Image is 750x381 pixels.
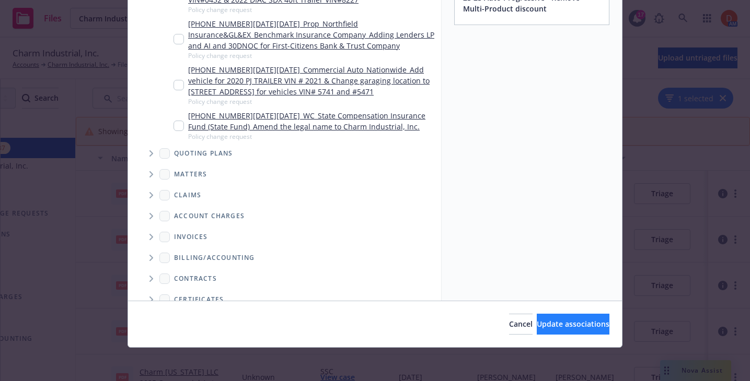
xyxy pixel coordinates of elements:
[188,132,437,141] span: Policy change request
[174,255,255,261] span: Billing/Accounting
[174,213,245,219] span: Account charges
[188,18,437,51] a: [PHONE_NUMBER][DATE][DATE]_Prop_Northfield Insurance&GL&EX_Benchmark Insurance Company_Adding Len...
[174,171,207,177] span: Matters
[188,97,437,106] span: Policy change request
[174,276,217,282] span: Contracts
[188,5,437,14] span: Policy change request
[174,150,233,157] span: Quoting plans
[174,234,208,240] span: Invoices
[509,314,533,335] button: Cancel
[188,51,437,60] span: Policy change request
[509,319,533,329] span: Cancel
[188,110,437,132] a: [PHONE_NUMBER][DATE][DATE]_WC_State Compensation Insurance Fund (State Fund)_Amend the legal name...
[537,314,609,335] button: Update associations
[174,192,201,198] span: Claims
[537,319,609,329] span: Update associations
[188,64,437,97] a: [PHONE_NUMBER][DATE][DATE]_Commercial Auto_Nationwide_Add vehicle for 2020 PJ TRAILER VIN # 2021 ...
[174,296,224,303] span: Certificates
